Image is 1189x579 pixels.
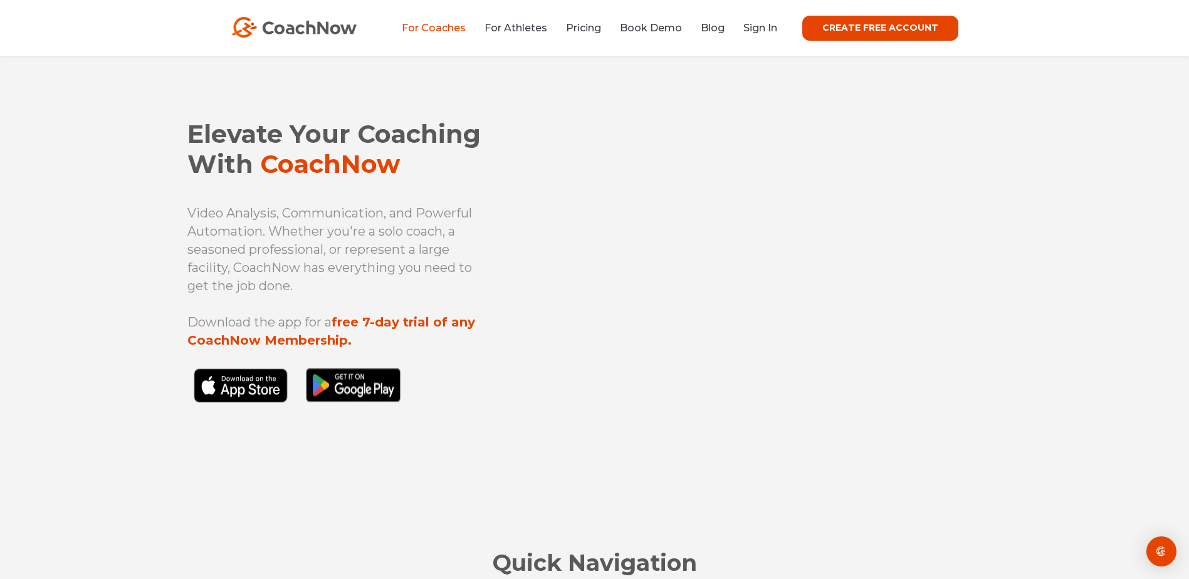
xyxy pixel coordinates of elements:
[260,149,400,179] span: CoachNow
[485,22,547,34] a: For Athletes
[802,16,958,41] a: CREATE FREE ACCOUNT
[187,313,496,350] p: Download the app for a
[620,22,682,34] a: Book Demo
[187,118,481,179] span: Elevate Your Coaching With
[566,22,601,34] a: Pricing
[493,549,697,576] span: Quick Navigation
[187,315,475,348] strong: free 7-day trial of any CoachNow Membership.
[743,22,777,34] a: Sign In
[701,22,725,34] a: Blog
[187,368,407,430] img: Black Download CoachNow on the App Store Button
[546,135,1002,395] iframe: YouTube video player
[402,22,466,34] a: For Coaches
[231,17,357,38] img: CoachNow Logo
[187,204,496,295] p: Video Analysis, Communication, and Powerful Automation. Whether you're a solo coach, a seasoned p...
[1146,536,1176,566] div: Open Intercom Messenger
